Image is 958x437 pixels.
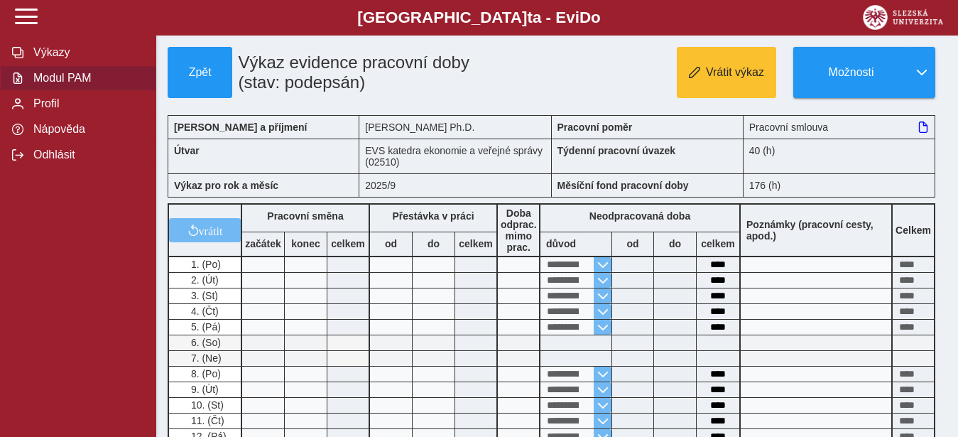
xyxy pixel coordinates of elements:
[392,210,474,222] b: Přestávka v práci
[267,210,343,222] b: Pracovní směna
[188,384,219,395] span: 9. (Út)
[199,225,223,236] span: vrátit
[744,139,935,173] div: 40 (h)
[188,290,218,301] span: 3. (St)
[697,238,739,249] b: celkem
[591,9,601,26] span: o
[413,238,454,249] b: do
[501,207,537,253] b: Doba odprac. mimo prac.
[242,238,284,249] b: začátek
[188,399,224,411] span: 10. (St)
[174,180,278,191] b: Výkaz pro rok a měsíc
[188,337,221,348] span: 6. (So)
[29,97,144,110] span: Profil
[744,173,935,198] div: 176 (h)
[557,122,633,133] b: Pracovní poměr
[805,66,897,79] span: Možnosti
[744,115,935,139] div: Pracovní smlouva
[527,9,532,26] span: t
[29,149,144,161] span: Odhlásit
[174,145,200,156] b: Útvar
[169,218,241,242] button: vrátit
[174,66,226,79] span: Zpět
[285,238,327,249] b: konec
[188,368,221,379] span: 8. (Po)
[359,173,551,198] div: 2025/9
[370,238,412,249] b: od
[579,9,591,26] span: D
[677,47,776,98] button: Vrátit výkaz
[168,47,232,98] button: Zpět
[359,139,551,173] div: EVS katedra ekonomie a veřejné správy (02510)
[188,274,219,286] span: 2. (Út)
[188,352,222,364] span: 7. (Ne)
[455,238,496,249] b: celkem
[188,259,221,270] span: 1. (Po)
[174,122,307,133] b: [PERSON_NAME] a příjmení
[43,9,915,27] b: [GEOGRAPHIC_DATA] a - Evi
[327,238,369,249] b: celkem
[557,145,676,156] b: Týdenní pracovní úvazek
[612,238,653,249] b: od
[863,5,943,30] img: logo_web_su.png
[896,225,931,236] b: Celkem
[654,238,696,249] b: do
[29,123,144,136] span: Nápověda
[546,238,576,249] b: důvod
[359,115,551,139] div: [PERSON_NAME] Ph.D.
[706,66,764,79] span: Vrátit výkaz
[29,72,144,85] span: Modul PAM
[232,47,492,98] h1: Výkaz evidence pracovní doby (stav: podepsán)
[793,47,908,98] button: Možnosti
[741,219,891,242] b: Poznámky (pracovní cesty, apod.)
[589,210,690,222] b: Neodpracovaná doba
[29,46,144,59] span: Výkazy
[557,180,689,191] b: Měsíční fond pracovní doby
[188,321,221,333] span: 5. (Pá)
[188,415,224,426] span: 11. (Čt)
[188,306,219,317] span: 4. (Čt)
